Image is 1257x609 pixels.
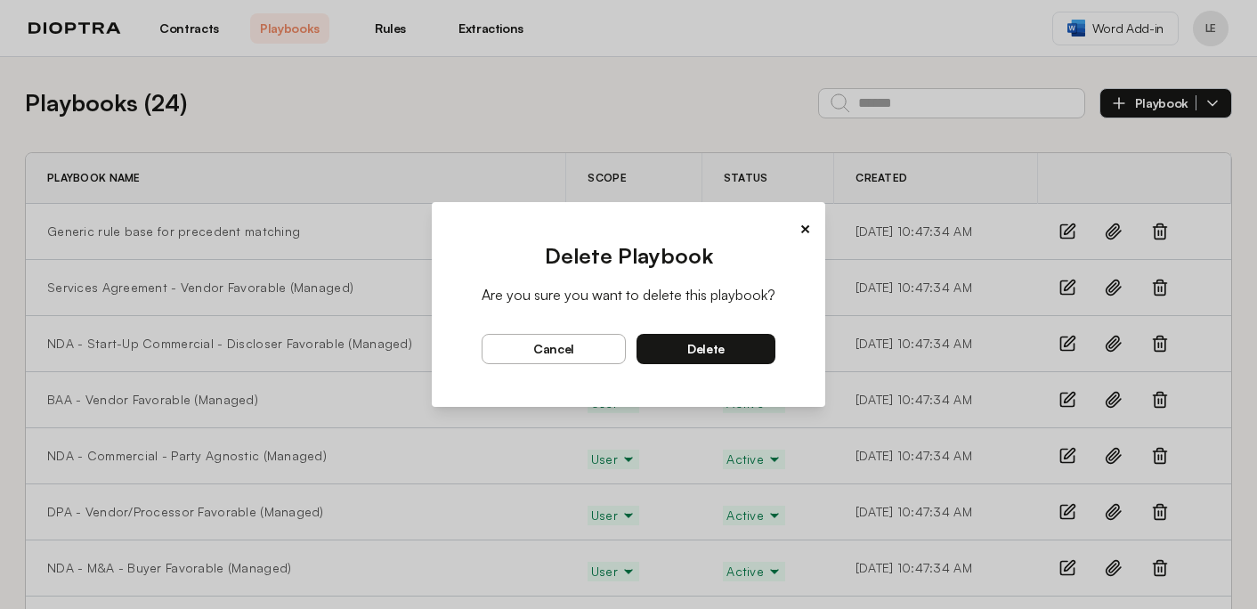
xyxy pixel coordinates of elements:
p: Are you sure you want to delete this playbook? [482,284,775,305]
h2: Delete Playbook [482,241,775,270]
span: delete [687,341,725,357]
span: cancel [533,341,574,357]
button: × [799,216,811,241]
button: cancel [482,334,626,364]
button: delete [637,334,775,364]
